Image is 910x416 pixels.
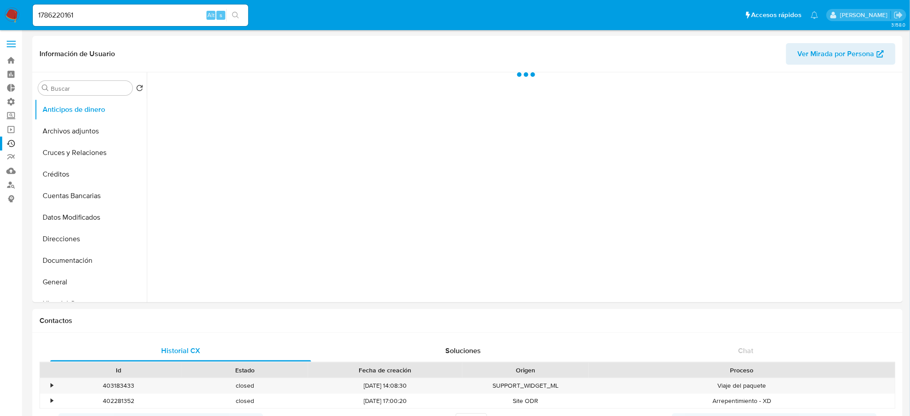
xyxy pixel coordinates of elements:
div: Viaje del paquete [589,378,895,393]
input: Buscar usuario o caso... [33,9,248,21]
div: SUPPORT_WIDGET_ML [462,378,589,393]
p: manuel.flocco@mercadolibre.com [840,11,891,19]
input: Buscar [51,84,129,93]
button: Cruces y Relaciones [35,142,147,164]
button: Direcciones [35,228,147,250]
div: Origen [469,366,582,375]
div: Fecha de creación [314,366,456,375]
div: closed [182,378,308,393]
h1: Información de Usuario [40,49,115,58]
div: [DATE] 17:00:20 [308,394,462,408]
button: Historial Casos [35,293,147,314]
div: Estado [188,366,302,375]
div: Id [62,366,176,375]
button: Buscar [42,84,49,92]
button: Datos Modificados [35,207,147,228]
button: General [35,271,147,293]
button: Anticipos de dinero [35,99,147,120]
div: 403183433 [56,378,182,393]
button: Archivos adjuntos [35,120,147,142]
span: Accesos rápidos [752,10,802,20]
span: s [220,11,222,19]
div: • [51,397,53,405]
div: closed [182,394,308,408]
button: Volver al orden por defecto [136,84,143,94]
div: [DATE] 14:08:30 [308,378,462,393]
div: Arrepentimiento - XD [589,394,895,408]
span: Ver Mirada por Persona [798,43,875,65]
button: Ver Mirada por Persona [786,43,896,65]
button: search-icon [226,9,245,22]
span: Alt [207,11,215,19]
a: Salir [894,10,903,20]
button: Créditos [35,164,147,185]
button: Documentación [35,250,147,271]
a: Notificaciones [811,11,818,19]
h1: Contactos [40,316,896,325]
div: 402281352 [56,394,182,408]
div: Proceso [595,366,889,375]
div: • [51,381,53,390]
button: Cuentas Bancarias [35,185,147,207]
div: Site ODR [462,394,589,408]
span: Soluciones [445,345,481,356]
span: Historial CX [161,345,200,356]
span: Chat [738,345,753,356]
